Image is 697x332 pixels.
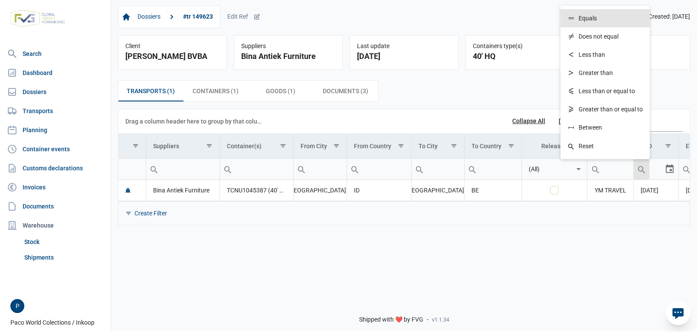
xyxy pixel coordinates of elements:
[323,86,368,96] span: Documents (3)
[146,159,162,179] div: Search box
[465,134,522,159] td: Column To Country
[193,86,239,96] span: Containers (1)
[357,42,451,50] div: Last update
[146,134,219,159] td: Column Suppliers
[465,158,522,179] td: Filter cell
[134,10,164,24] a: Dossiers
[220,159,293,179] input: Filter cell
[294,159,347,179] input: Filter cell
[118,134,146,159] td: Column
[180,10,216,24] a: #tr 149623
[473,50,567,62] div: 40' HQ
[587,159,603,179] div: Search box
[473,42,567,50] div: Containers type(s)
[206,143,213,149] span: Show filter options for column 'Suppliers'
[220,159,236,179] div: Search box
[293,158,347,179] td: Filter cell
[3,121,107,139] a: Planning
[419,186,457,195] div: [GEOGRAPHIC_DATA]
[560,46,650,64] div: Search box
[118,158,146,179] td: Filter cell
[521,158,587,179] td: Filter cell
[125,42,219,50] div: Client
[634,134,679,159] td: Column ETD
[573,159,583,179] div: Select
[560,64,650,82] div: Search box
[560,137,650,156] div: Search box
[118,109,690,225] div: Data grid with 1 rows and 11 columns
[347,134,411,159] td: Column From Country
[3,159,107,177] a: Customs declarations
[508,143,514,149] span: Show filter options for column 'To Country'
[579,87,635,95] span: Less than or equal to
[587,159,633,179] input: Filter cell
[587,158,634,179] td: Filter cell
[127,86,175,96] span: Transports (1)
[427,316,429,324] span: -
[125,109,683,133] div: Data grid toolbar
[560,82,650,100] div: Search box
[554,114,570,129] div: Column Chooser
[227,143,262,150] div: Container(s)
[579,124,602,131] span: Between
[219,180,293,201] td: TCNU1045387 (40' HQ)
[579,69,613,77] span: Greater than
[3,102,107,120] a: Transports
[579,142,594,150] span: Reset
[522,159,573,179] input: Filter cell
[153,143,179,150] div: Suppliers
[146,159,219,179] input: Filter cell
[146,180,219,201] td: Bina Antiek Furniture
[521,134,587,159] td: Column Released
[3,198,107,215] a: Documents
[560,27,650,46] div: Search box
[293,134,347,159] td: Column From City
[451,143,457,149] span: Show filter options for column 'To City'
[10,299,24,313] button: P
[465,159,521,179] input: Filter cell
[579,105,643,113] span: Greater than or equal to
[665,143,671,149] span: Show filter options for column 'ETD'
[21,250,107,265] a: Shipments
[648,13,690,21] span: Created: [DATE]
[664,159,675,179] div: Select
[579,14,597,22] span: Equals
[634,158,679,179] td: Filter cell
[359,316,423,324] span: Shipped with ❤️ by FVG
[294,159,309,179] div: Search box
[411,134,464,159] td: Column To City
[301,143,327,150] div: From City
[560,118,650,137] div: Search box
[419,143,438,150] div: To City
[465,180,522,201] td: BE
[333,143,340,149] span: Show filter options for column 'From City'
[132,143,139,149] span: Show filter options for column ''
[21,234,107,250] a: Stock
[134,209,167,217] div: Create Filter
[3,83,107,101] a: Dossiers
[301,186,340,195] div: [GEOGRAPHIC_DATA]
[266,86,295,96] span: Goods (1)
[3,140,107,158] a: Container events
[347,158,411,179] td: Filter cell
[686,143,697,150] div: ETA
[347,159,363,179] div: Search box
[7,7,69,30] img: FVG - Global freight forwarding
[357,50,451,62] div: [DATE]
[354,143,391,150] div: From Country
[347,180,411,201] td: ID
[471,143,501,150] div: To Country
[411,158,464,179] td: Filter cell
[412,159,464,179] input: Filter cell
[465,159,480,179] div: Search box
[412,159,427,179] div: Search box
[280,143,286,149] span: Show filter options for column 'Container(s)'
[679,159,694,179] div: Search box
[146,158,219,179] td: Filter cell
[560,9,650,27] div: Search box
[3,217,107,234] div: Warehouse
[10,299,105,327] div: Paco World Colections / Inkoop
[227,13,260,21] div: Edit Ref
[398,143,404,149] span: Show filter options for column 'From Country'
